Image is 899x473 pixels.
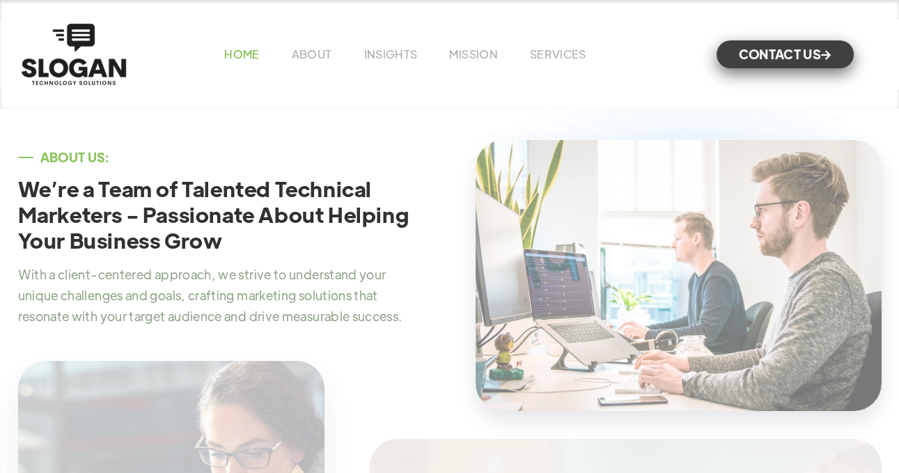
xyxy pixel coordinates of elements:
[18,176,422,253] h1: We’re a Team of Talented Technical Marketers - Passionate About Helping Your Business Grow
[476,140,882,411] img: Two people working
[224,47,259,61] a: HOME
[717,40,854,68] a: CONTACT US
[821,50,831,59] span: 
[530,47,586,61] a: SERVICES
[363,47,417,61] a: INSIGHTS
[18,264,422,327] p: With a client-centered approach, we strive to understand your unique challenges and goals, crafti...
[449,47,498,61] a: MISSION
[18,20,130,88] a: home
[40,150,109,164] div: ABOUT US:
[292,47,332,61] a: ABOUT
